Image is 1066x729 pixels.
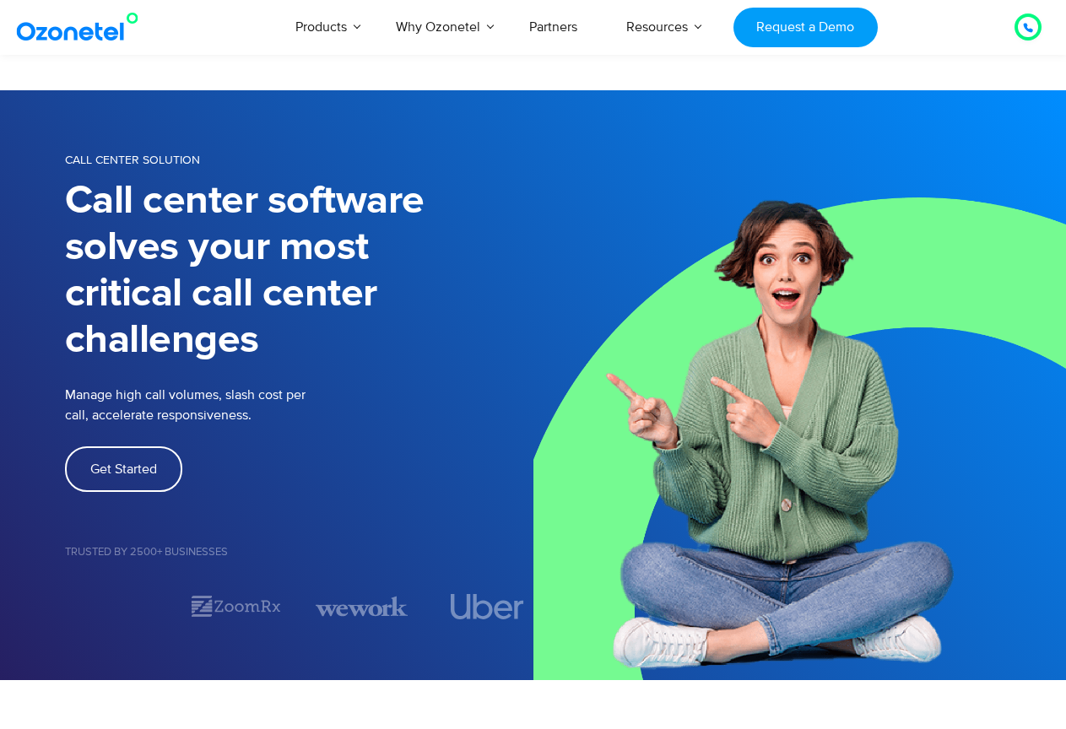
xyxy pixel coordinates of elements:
p: Manage high call volumes, slash cost per call, accelerate responsiveness. [65,385,403,425]
h1: Call center software solves your most critical call center challenges [65,178,533,364]
a: Request a Demo [733,8,878,47]
div: Image Carousel [65,591,533,621]
span: Call Center Solution [65,153,200,167]
div: 3 / 7 [316,591,408,621]
div: 4 / 7 [441,594,533,619]
img: wework [316,591,408,621]
span: Get Started [90,462,157,476]
img: uber [451,594,524,619]
a: Get Started [65,446,182,492]
div: 1 / 7 [65,597,157,617]
h5: Trusted by 2500+ Businesses [65,547,533,558]
img: zoomrx [190,591,282,621]
div: 2 / 7 [190,591,282,621]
